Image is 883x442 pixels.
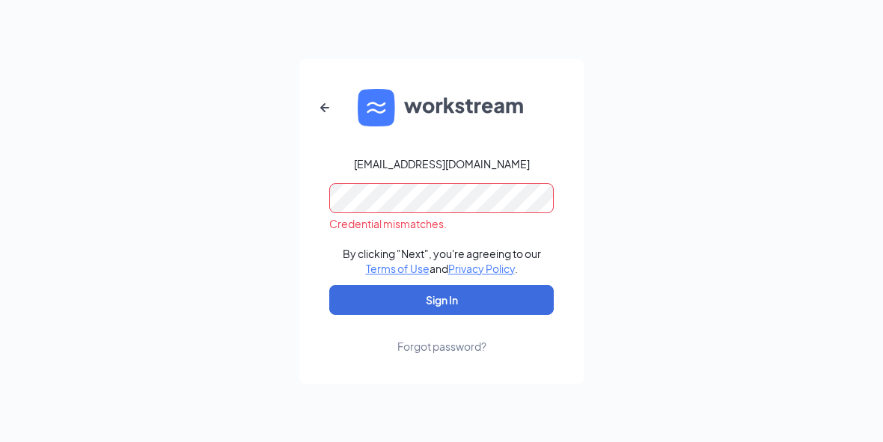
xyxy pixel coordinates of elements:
[354,156,530,171] div: [EMAIL_ADDRESS][DOMAIN_NAME]
[366,262,430,275] a: Terms of Use
[358,89,525,126] img: WS logo and Workstream text
[397,315,486,354] a: Forgot password?
[448,262,515,275] a: Privacy Policy
[329,216,554,231] div: Credential mismatches.
[397,339,486,354] div: Forgot password?
[343,246,541,276] div: By clicking "Next", you're agreeing to our and .
[307,90,343,126] button: ArrowLeftNew
[316,99,334,117] svg: ArrowLeftNew
[329,285,554,315] button: Sign In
